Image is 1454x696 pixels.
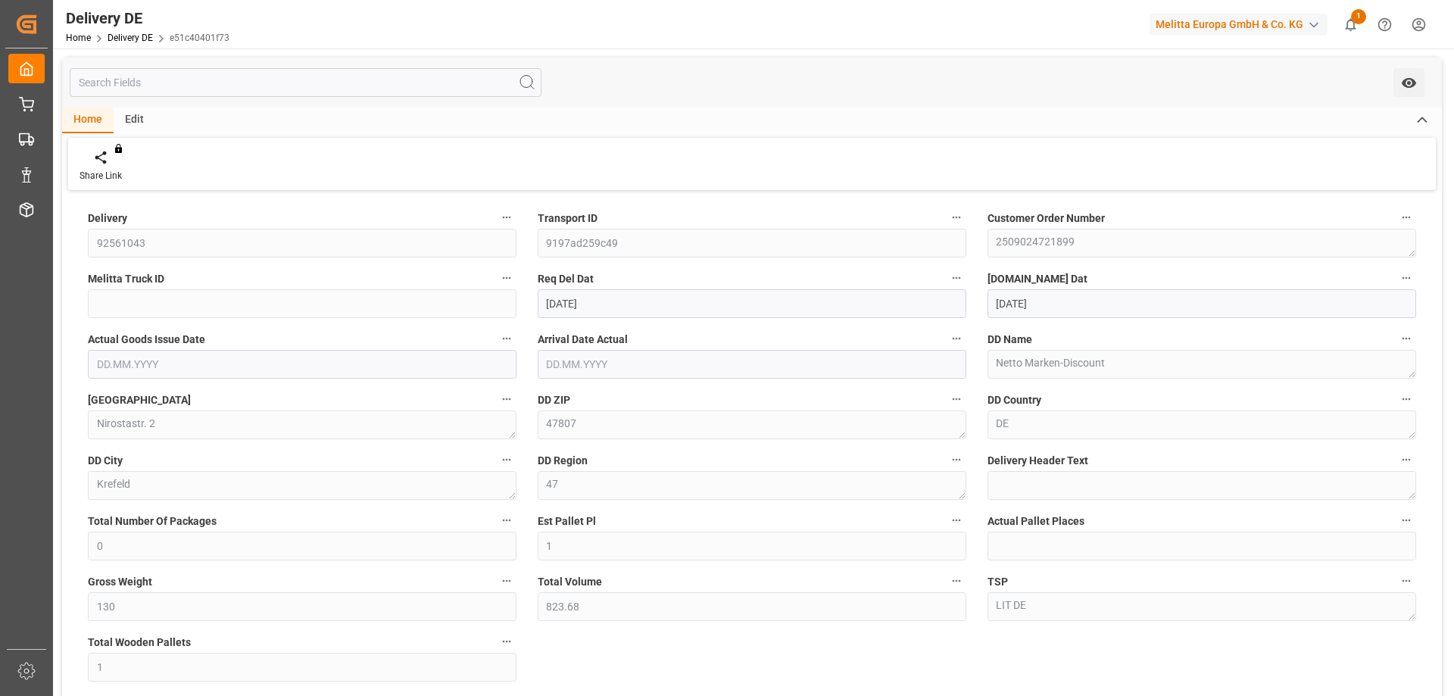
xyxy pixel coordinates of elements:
span: DD Name [988,332,1032,348]
textarea: LIT DE [988,592,1416,621]
button: Req Del Dat [947,268,966,288]
span: DD Country [988,392,1041,408]
a: Home [66,33,91,43]
button: DD Region [947,450,966,470]
button: Delivery Header Text [1396,450,1416,470]
button: Delivery [497,208,516,227]
span: [DOMAIN_NAME] Dat [988,271,1087,287]
div: Edit [114,108,155,133]
button: open menu [1393,68,1424,97]
input: DD.MM.YYYY [988,289,1416,318]
span: Req Del Dat [538,271,594,287]
span: Melitta Truck ID [88,271,164,287]
span: Delivery [88,211,127,226]
textarea: Nirostastr. 2 [88,410,516,439]
span: DD City [88,453,123,469]
span: [GEOGRAPHIC_DATA] [88,392,191,408]
button: Help Center [1368,8,1402,42]
button: Actual Goods Issue Date [497,329,516,348]
input: DD.MM.YYYY [538,289,966,318]
span: Actual Goods Issue Date [88,332,205,348]
textarea: DE [988,410,1416,439]
span: Total Wooden Pallets [88,635,191,651]
div: Melitta Europa GmbH & Co. KG [1150,14,1328,36]
span: Delivery Header Text [988,453,1088,469]
input: DD.MM.YYYY [88,350,516,379]
button: Est Pallet Pl [947,510,966,530]
button: Total Number Of Packages [497,510,516,530]
textarea: Netto Marken-Discount [988,350,1416,379]
textarea: 47 [538,471,966,500]
span: Actual Pallet Places [988,513,1084,529]
button: DD City [497,450,516,470]
textarea: 2509024721899 [988,229,1416,257]
button: show 1 new notifications [1334,8,1368,42]
button: Melitta Truck ID [497,268,516,288]
button: Arrival Date Actual [947,329,966,348]
span: Total Number Of Packages [88,513,217,529]
button: TSP [1396,571,1416,591]
span: DD ZIP [538,392,570,408]
button: Total Wooden Pallets [497,632,516,651]
button: Actual Pallet Places [1396,510,1416,530]
button: DD Country [1396,389,1416,409]
span: DD Region [538,453,588,469]
input: DD.MM.YYYY [538,350,966,379]
div: Delivery DE [66,7,229,30]
span: 1 [1351,9,1366,24]
span: Transport ID [538,211,598,226]
span: Arrival Date Actual [538,332,628,348]
button: Customer Order Number [1396,208,1416,227]
input: Search Fields [70,68,541,97]
button: [DOMAIN_NAME] Dat [1396,268,1416,288]
span: Gross Weight [88,574,152,590]
span: Total Volume [538,574,602,590]
button: DD ZIP [947,389,966,409]
button: Melitta Europa GmbH & Co. KG [1150,10,1334,39]
button: Total Volume [947,571,966,591]
button: [GEOGRAPHIC_DATA] [497,389,516,409]
button: Gross Weight [497,571,516,591]
button: DD Name [1396,329,1416,348]
textarea: 47807 [538,410,966,439]
textarea: Krefeld [88,471,516,500]
span: TSP [988,574,1008,590]
span: Customer Order Number [988,211,1105,226]
div: Home [62,108,114,133]
button: Transport ID [947,208,966,227]
a: Delivery DE [108,33,153,43]
span: Est Pallet Pl [538,513,596,529]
